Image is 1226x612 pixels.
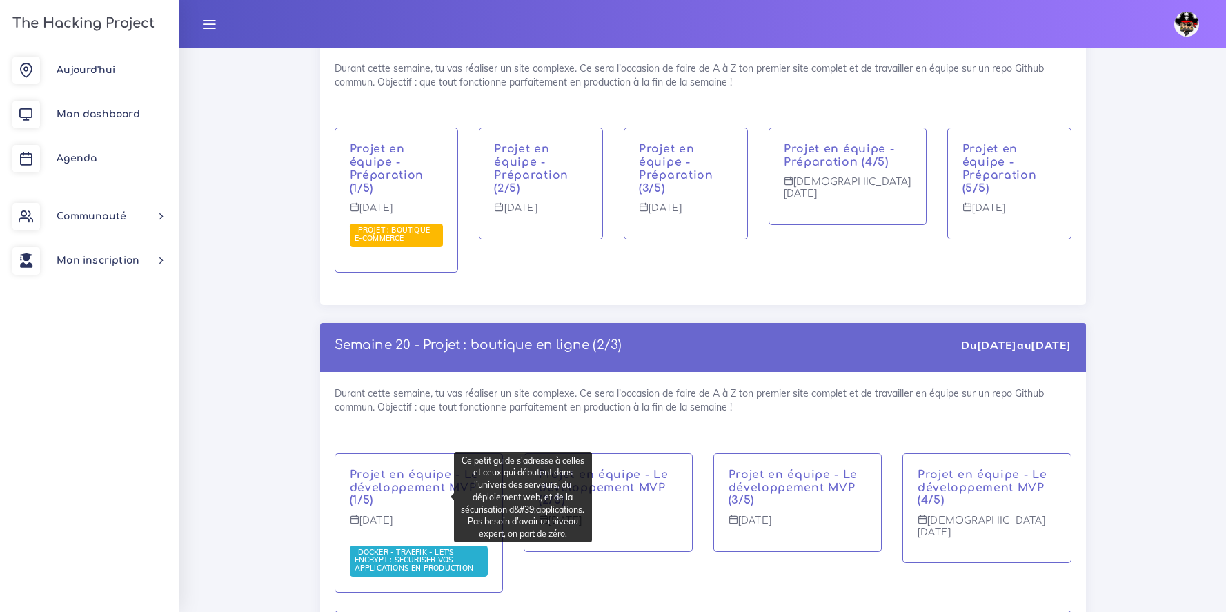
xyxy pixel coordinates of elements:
[539,515,678,537] p: [DATE]
[335,338,622,352] a: Semaine 20 - Projet : boutique en ligne (2/3)
[320,47,1086,305] div: Durant cette semaine, tu vas réaliser un site complexe. Ce sera l'occasion de faire de A à Z ton ...
[1174,12,1199,37] img: avatar
[962,202,1056,224] p: [DATE]
[1031,338,1071,352] strong: [DATE]
[494,202,588,224] p: [DATE]
[8,16,155,31] h3: The Hacking Project
[961,337,1071,353] div: Du au
[918,515,1056,549] p: [DEMOGRAPHIC_DATA][DATE]
[350,143,424,194] a: Projet en équipe - Préparation (1/5)
[355,548,477,573] a: Docker - Traefik - Let's Encrypt : sécuriser vos applications en production
[977,338,1017,352] strong: [DATE]
[454,452,592,542] div: Ce petit guide s’adresse à celles et ceux qui débutent dans l’univers des serveurs, du déploiemen...
[962,143,1037,194] a: Projet en équipe - Préparation (5/5)
[350,515,488,537] p: [DATE]
[350,202,444,224] p: [DATE]
[729,515,867,537] p: [DATE]
[539,468,669,507] a: Projet en équipe - Le développement MVP (2/5)
[639,143,713,194] a: Projet en équipe - Préparation (3/5)
[729,468,858,507] a: Projet en équipe - Le développement MVP (3/5)
[639,202,733,224] p: [DATE]
[350,468,479,507] a: Projet en équipe - Le développement MVP (1/5)
[918,468,1056,507] p: Projet en équipe - Le développement MVP (4/5)
[57,153,97,164] span: Agenda
[355,226,431,244] a: Projet : boutique e-commerce
[355,225,431,243] span: Projet : boutique e-commerce
[355,547,477,573] span: Docker - Traefik - Let's Encrypt : sécuriser vos applications en production
[57,255,139,266] span: Mon inscription
[57,109,140,119] span: Mon dashboard
[784,176,911,210] p: [DEMOGRAPHIC_DATA][DATE]
[784,143,895,168] a: Projet en équipe - Préparation (4/5)
[494,143,568,194] a: Projet en équipe - Préparation (2/5)
[57,211,126,221] span: Communauté
[57,65,115,75] span: Aujourd'hui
